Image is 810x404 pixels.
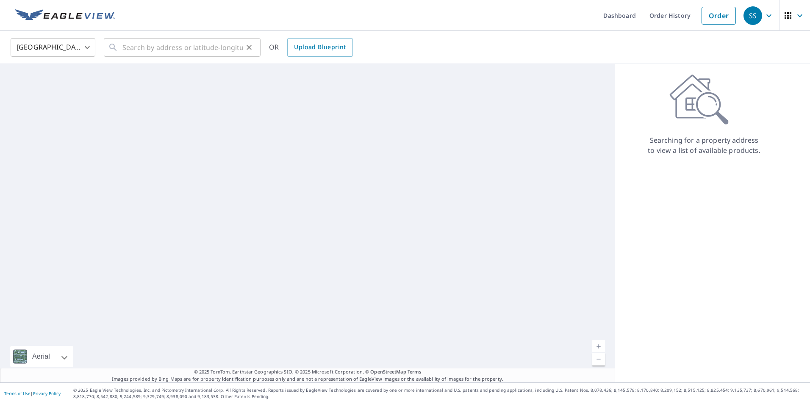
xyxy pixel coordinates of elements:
p: © 2025 Eagle View Technologies, Inc. and Pictometry International Corp. All Rights Reserved. Repo... [73,387,806,400]
a: Terms [408,368,422,375]
a: OpenStreetMap [370,368,406,375]
div: SS [743,6,762,25]
a: Current Level 5, Zoom Out [592,353,605,365]
img: EV Logo [15,9,115,22]
div: Aerial [10,346,73,367]
a: Upload Blueprint [287,38,352,57]
a: Terms of Use [4,390,31,396]
span: © 2025 TomTom, Earthstar Geographics SIO, © 2025 Microsoft Corporation, © [194,368,422,376]
input: Search by address or latitude-longitude [122,36,243,59]
a: Privacy Policy [33,390,61,396]
p: Searching for a property address to view a list of available products. [647,135,761,155]
div: OR [269,38,353,57]
button: Clear [243,42,255,53]
span: Upload Blueprint [294,42,346,53]
a: Order [702,7,736,25]
a: Current Level 5, Zoom In [592,340,605,353]
div: Aerial [30,346,53,367]
p: | [4,391,61,396]
div: [GEOGRAPHIC_DATA] [11,36,95,59]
